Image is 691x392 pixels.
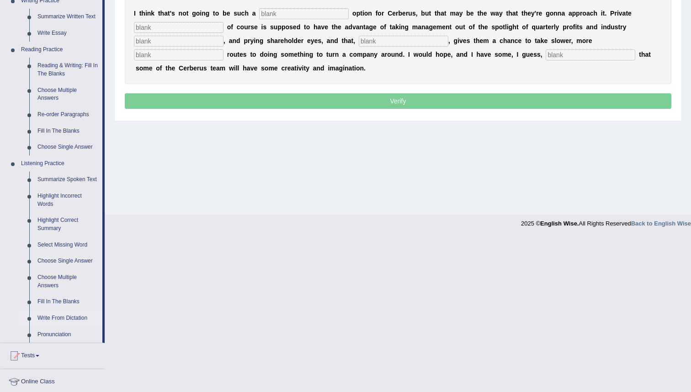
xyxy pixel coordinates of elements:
[543,23,545,31] b: r
[215,10,219,17] b: o
[457,37,459,44] b: i
[522,23,526,31] b: o
[293,23,297,31] b: e
[589,37,592,44] b: e
[607,23,611,31] b: d
[244,23,248,31] b: u
[327,37,330,44] b: a
[527,10,531,17] b: e
[297,23,301,31] b: d
[33,294,102,310] a: Fill In The Blanks
[573,23,575,31] b: f
[516,10,518,17] b: t
[304,23,306,31] b: t
[437,10,441,17] b: h
[401,23,405,31] b: n
[330,37,335,44] b: n
[412,23,418,31] b: m
[289,23,293,31] b: s
[237,51,239,58] b: t
[524,10,528,17] b: h
[508,10,512,17] b: h
[512,23,516,31] b: h
[491,23,495,31] b: s
[444,10,446,17] b: t
[318,23,321,31] b: a
[186,10,189,17] b: t
[495,23,499,31] b: p
[535,10,536,17] b: '
[33,58,102,82] a: Reading & Writing: Fill In The Blanks
[160,10,165,17] b: h
[579,23,583,31] b: s
[377,10,382,17] b: o
[622,10,626,17] b: a
[356,23,360,31] b: a
[274,37,278,44] b: a
[551,23,553,31] b: r
[505,23,507,31] b: l
[628,10,632,17] b: e
[507,37,510,44] b: a
[369,23,373,31] b: g
[392,10,396,17] b: e
[399,10,403,17] b: b
[402,10,406,17] b: e
[334,37,338,44] b: d
[229,51,234,58] b: o
[555,37,557,44] b: l
[33,253,102,269] a: Choose Single Answer
[344,37,348,44] b: h
[396,10,398,17] b: r
[33,188,102,212] a: Highlight Incorrect Words
[626,10,628,17] b: t
[463,37,467,44] b: e
[582,10,586,17] b: o
[141,10,145,17] b: h
[334,23,338,31] b: h
[610,10,614,17] b: P
[601,10,603,17] b: i
[307,37,311,44] b: e
[484,23,488,31] b: e
[554,23,556,31] b: l
[382,10,384,17] b: r
[179,10,183,17] b: n
[232,37,236,44] b: n
[569,37,571,44] b: r
[33,82,102,107] a: Choose Multiple Answers
[404,23,409,31] b: g
[611,23,615,31] b: u
[384,23,386,31] b: f
[213,10,215,17] b: t
[134,22,223,33] input: blank
[170,10,171,17] b: '
[362,10,364,17] b: i
[569,10,572,17] b: a
[416,10,418,17] b: ,
[353,37,355,44] b: ,
[259,8,349,19] input: blank
[373,23,377,31] b: e
[338,23,341,31] b: e
[544,37,547,44] b: e
[359,36,448,47] input: blank
[450,23,452,31] b: t
[388,10,392,17] b: C
[571,37,573,44] b: ,
[406,10,408,17] b: r
[274,23,278,31] b: u
[479,10,484,17] b: h
[250,23,254,31] b: s
[442,23,446,31] b: e
[576,37,582,44] b: m
[0,369,105,392] a: Online Class
[617,10,619,17] b: i
[483,37,489,44] b: m
[277,23,282,31] b: p
[620,23,622,31] b: r
[499,10,503,17] b: y
[231,23,233,31] b: f
[254,37,255,44] b: i
[536,10,538,17] b: r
